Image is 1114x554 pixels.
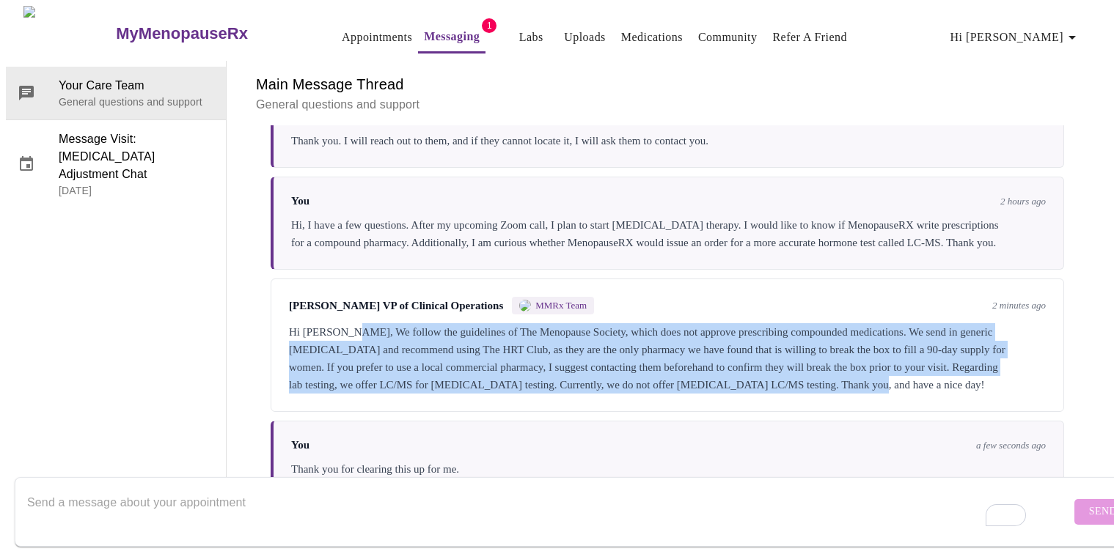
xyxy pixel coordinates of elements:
[291,216,1046,251] div: Hi, I have a few questions. After my upcoming Zoom call, I plan to start [MEDICAL_DATA] therapy. ...
[1000,196,1046,207] span: 2 hours ago
[27,488,1071,535] textarea: To enrich screen reader interactions, please activate Accessibility in Grammarly extension settings
[256,73,1079,96] h6: Main Message Thread
[482,18,496,33] span: 1
[59,130,214,183] span: Message Visit: [MEDICAL_DATA] Adjustment Chat
[976,440,1046,451] span: a few seconds ago
[23,6,114,61] img: MyMenopauseRx Logo
[418,22,485,53] button: Messaging
[564,27,606,48] a: Uploads
[6,120,226,208] div: Message Visit: [MEDICAL_DATA] Adjustment Chat[DATE]
[289,300,503,312] span: [PERSON_NAME] VP of Clinical Operations
[519,300,531,311] img: MMRX
[59,95,214,109] p: General questions and support
[114,8,307,59] a: MyMenopauseRx
[59,77,214,95] span: Your Care Team
[692,23,763,52] button: Community
[945,23,1087,52] button: Hi [PERSON_NAME]
[256,96,1079,114] p: General questions and support
[772,27,847,48] a: Refer a Friend
[291,439,309,451] span: You
[6,67,226,119] div: Your Care TeamGeneral questions and support
[507,23,554,52] button: Labs
[621,27,683,48] a: Medications
[291,195,309,207] span: You
[558,23,612,52] button: Uploads
[289,323,1046,394] div: Hi [PERSON_NAME], We follow the guidelines of The Menopause Society, which does not approve presc...
[950,27,1081,48] span: Hi [PERSON_NAME]
[698,27,758,48] a: Community
[116,24,248,43] h3: MyMenopauseRx
[336,23,418,52] button: Appointments
[291,460,1046,478] div: Thank you for clearing this up for me.
[535,300,587,311] span: MMRx Team
[291,132,1046,149] div: Thank you. I will reach out to them, and if they cannot locate it, I will ask them to contact you.
[992,300,1046,311] span: 2 minutes ago
[342,27,412,48] a: Appointments
[59,183,214,198] p: [DATE]
[615,23,689,52] button: Medications
[424,26,480,47] a: Messaging
[766,23,853,52] button: Refer a Friend
[519,27,543,48] a: Labs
